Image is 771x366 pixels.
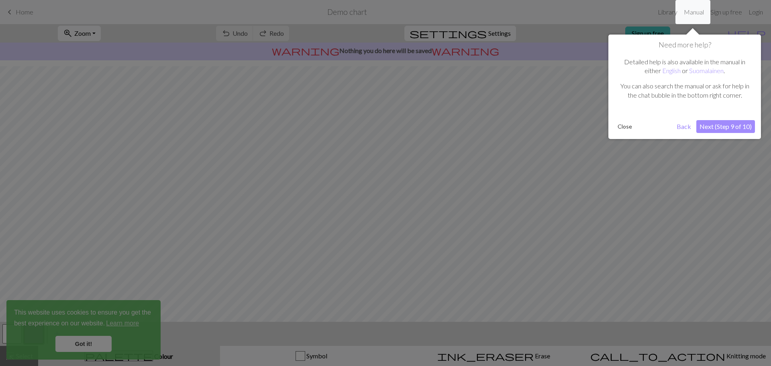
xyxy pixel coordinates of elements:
button: Back [673,120,694,133]
a: English [662,67,681,74]
h1: Need more help? [614,41,755,49]
div: Need more help? [608,35,761,139]
p: Detailed help is also available in the manual in either or . [618,57,751,76]
button: Close [614,121,635,133]
p: You can also search the manual or ask for help in the chat bubble in the bottom right corner. [618,82,751,100]
button: Next (Step 9 of 10) [696,120,755,133]
a: Suomalainen [689,67,724,74]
